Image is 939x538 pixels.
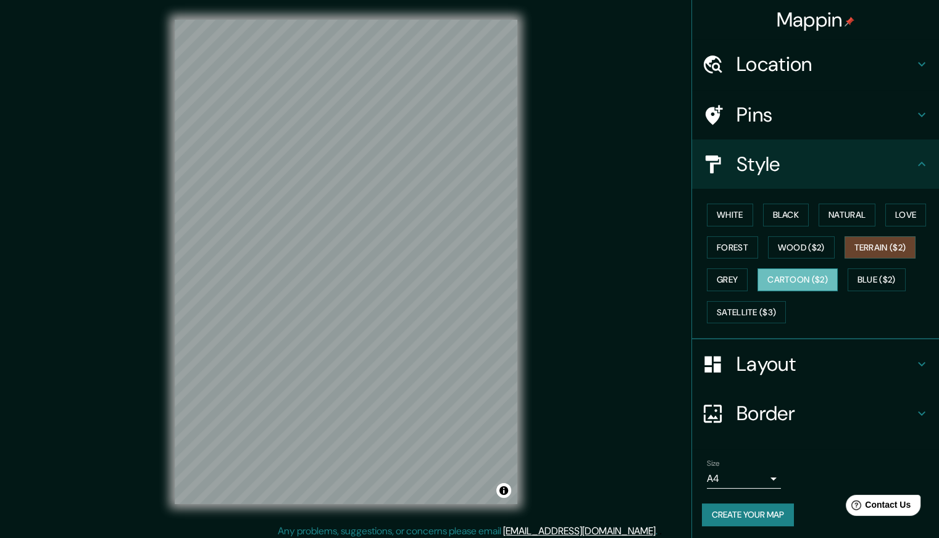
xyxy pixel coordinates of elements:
[737,352,914,376] h4: Layout
[692,389,939,438] div: Border
[829,490,925,524] iframe: Help widget launcher
[702,503,794,526] button: Create your map
[777,7,855,32] h4: Mappin
[737,401,914,426] h4: Border
[707,301,786,324] button: Satellite ($3)
[848,268,906,291] button: Blue ($2)
[707,469,781,489] div: A4
[503,524,656,537] a: [EMAIL_ADDRESS][DOMAIN_NAME]
[692,90,939,139] div: Pins
[763,204,809,226] button: Black
[692,39,939,89] div: Location
[707,236,758,259] button: Forest
[175,20,517,504] canvas: Map
[737,102,914,127] h4: Pins
[707,268,748,291] button: Grey
[845,236,916,259] button: Terrain ($2)
[737,152,914,176] h4: Style
[757,268,838,291] button: Cartoon ($2)
[885,204,926,226] button: Love
[845,17,854,27] img: pin-icon.png
[707,458,720,469] label: Size
[737,52,914,77] h4: Location
[692,339,939,389] div: Layout
[692,139,939,189] div: Style
[768,236,835,259] button: Wood ($2)
[496,483,511,498] button: Toggle attribution
[707,204,753,226] button: White
[819,204,875,226] button: Natural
